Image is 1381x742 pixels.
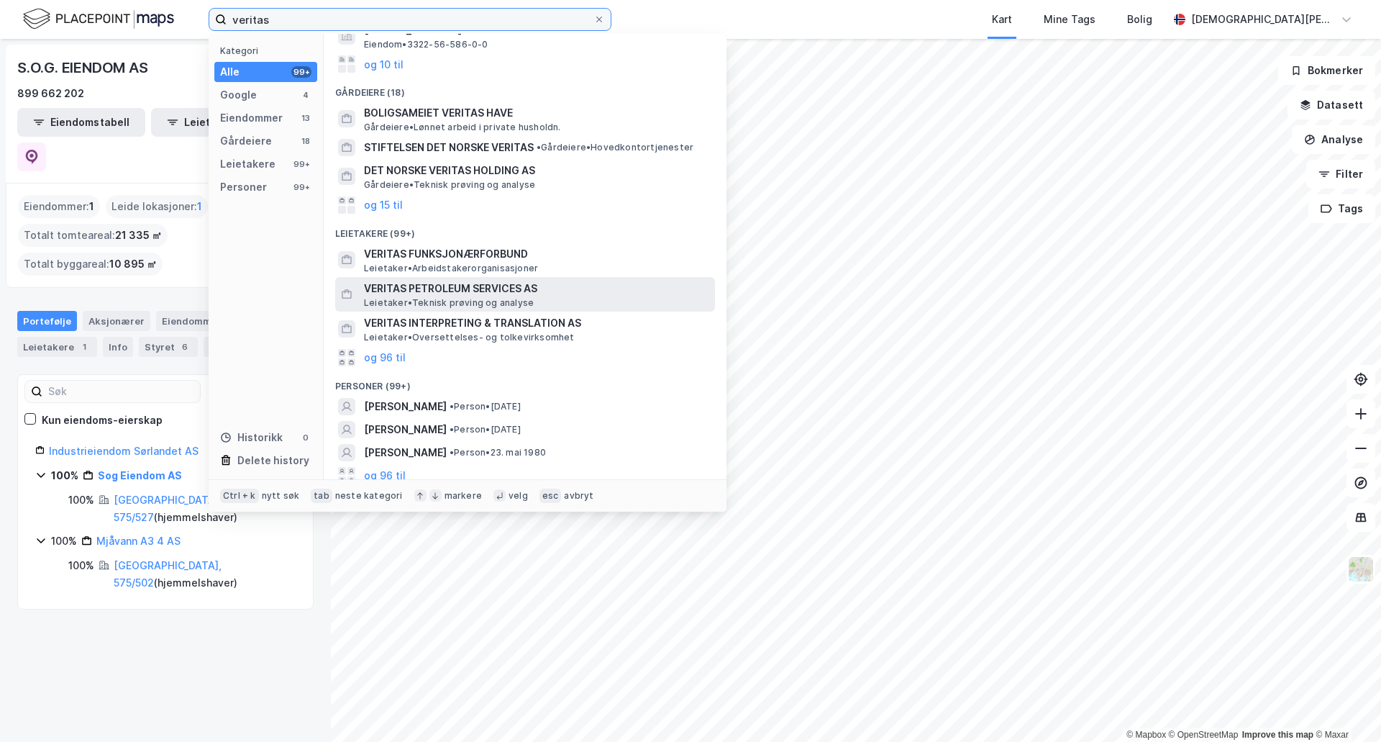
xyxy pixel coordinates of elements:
button: Filter [1306,160,1375,189]
div: Delete history [237,452,309,469]
div: Leide lokasjoner : [106,195,208,218]
span: Eiendom • 3322-56-586-0-0 [364,39,488,50]
div: Mine Tags [1044,11,1095,28]
div: esc [539,489,562,503]
img: logo.f888ab2527a4732fd821a326f86c7f29.svg [23,6,174,32]
div: Alle [220,63,240,81]
div: 100% [68,492,94,509]
button: Eiendomstabell [17,108,145,137]
div: Kontrollprogram for chat [1309,673,1381,742]
div: nytt søk [262,490,300,502]
iframe: Chat Widget [1309,673,1381,742]
div: Leietakere [17,337,97,357]
div: Leietakere [220,155,275,173]
div: Bolig [1127,11,1152,28]
span: Person • 23. mai 1980 [450,447,546,458]
div: Kart [992,11,1012,28]
button: og 96 til [364,467,406,484]
span: 1 [197,198,202,215]
button: og 96 til [364,349,406,366]
div: Gårdeiere [220,132,272,150]
div: Eiendommer [220,109,283,127]
div: avbryt [564,490,593,502]
span: BOLIGSAMEIET VERITAS HAVE [364,104,709,122]
span: 10 895 ㎡ [109,255,157,273]
div: Info [103,337,133,357]
div: 13 [300,112,311,124]
img: Z [1347,556,1375,583]
input: Søk [42,381,200,402]
div: Aksjonærer [83,311,150,331]
span: [PERSON_NAME] [364,398,447,415]
span: • [450,424,454,435]
div: ( hjemmelshaver ) [114,557,296,592]
div: 100% [68,557,94,574]
button: Tags [1308,194,1375,223]
div: S.O.G. EIENDOM AS [17,56,151,79]
span: [PERSON_NAME] [364,444,447,461]
span: • [537,142,541,153]
div: Portefølje [17,311,77,331]
div: ( hjemmelshaver ) [114,492,296,526]
a: [GEOGRAPHIC_DATA], 575/527 [114,494,222,523]
div: Kategori [220,45,317,56]
a: Industrieiendom Sørlandet AS [49,445,199,457]
span: STIFTELSEN DET NORSKE VERITAS [364,139,534,156]
div: velg [509,490,528,502]
div: Leietakere (99+) [324,217,726,243]
span: Gårdeiere • Lønnet arbeid i private husholdn. [364,122,561,133]
span: Leietaker • Teknisk prøving og analyse [364,297,534,309]
a: Sog Eiendom AS [98,469,182,481]
span: VERITAS PETROLEUM SERVICES AS [364,280,709,297]
div: Personer [220,178,267,196]
div: Totalt byggareal : [18,253,163,276]
span: 21 335 ㎡ [115,227,162,244]
input: Søk på adresse, matrikkel, gårdeiere, leietakere eller personer [227,9,593,30]
a: [GEOGRAPHIC_DATA], 575/502 [114,559,222,589]
div: 0 [300,432,311,443]
div: tab [311,489,332,503]
div: 4 [300,89,311,101]
span: [PERSON_NAME] [364,421,447,438]
a: Mapbox [1126,730,1166,740]
div: markere [445,490,482,502]
span: • [450,447,454,458]
div: Eiendommer : [18,195,100,218]
button: Analyse [1292,125,1375,154]
div: [DEMOGRAPHIC_DATA][PERSON_NAME] [1191,11,1335,28]
span: 1 [89,198,94,215]
button: og 10 til [364,55,404,73]
span: Gårdeiere • Teknisk prøving og analyse [364,179,535,191]
span: Leietaker • Oversettelses- og tolkevirksomhet [364,332,575,343]
div: 18 [300,135,311,147]
a: OpenStreetMap [1169,730,1239,740]
div: 100% [51,533,77,550]
div: Personer (99+) [324,369,726,395]
a: Mjåvann A3 4 AS [96,535,181,547]
div: Gårdeiere (18) [324,76,726,101]
div: Ctrl + k [220,489,259,503]
div: Historikk [220,429,283,446]
span: Person • [DATE] [450,401,521,412]
div: Transaksjoner [204,337,302,357]
button: Leietakertabell [151,108,279,137]
button: Bokmerker [1278,56,1375,85]
div: neste kategori [335,490,403,502]
span: Person • [DATE] [450,424,521,435]
span: DET NORSKE VERITAS HOLDING AS [364,162,709,179]
div: Totalt tomteareal : [18,224,168,247]
span: VERITAS INTERPRETING & TRANSLATION AS [364,315,709,332]
div: 1 [77,340,91,354]
span: VERITAS FUNKSJONÆRFORBUND [364,245,709,263]
span: Gårdeiere • Hovedkontortjenester [537,142,693,153]
div: 99+ [291,181,311,193]
span: Leietaker • Arbeidstakerorganisasjoner [364,263,538,274]
button: Datasett [1287,91,1375,119]
div: 99+ [291,66,311,78]
span: • [450,401,454,412]
div: 899 662 202 [17,85,84,102]
div: Google [220,86,257,104]
div: 6 [178,340,192,354]
div: 99+ [291,158,311,170]
div: 100% [51,467,78,484]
